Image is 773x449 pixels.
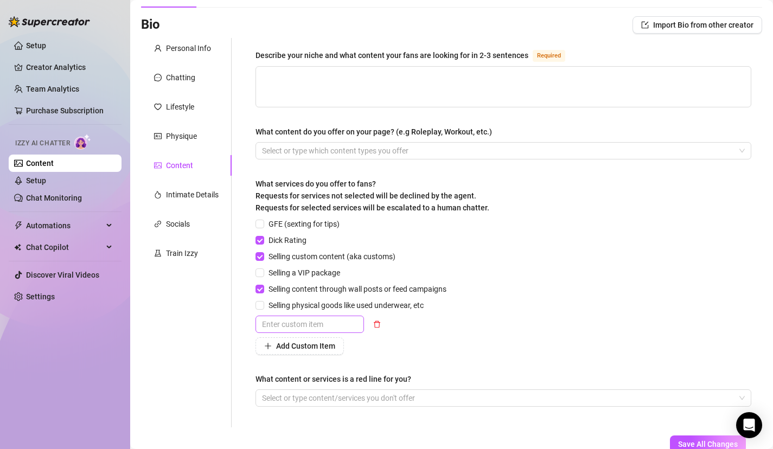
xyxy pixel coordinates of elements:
a: Creator Analytics [26,59,113,76]
button: Import Bio from other creator [633,16,762,34]
div: Open Intercom Messenger [736,412,762,438]
div: What content or services is a red line for you? [255,373,411,385]
span: Save All Changes [678,440,738,448]
div: Personal Info [166,42,211,54]
a: Team Analytics [26,85,79,93]
a: Chat Monitoring [26,194,82,202]
span: Add Custom Item [276,342,335,350]
img: Chat Copilot [14,243,21,251]
span: experiment [154,249,162,257]
button: Add Custom Item [255,337,344,355]
a: Content [26,159,54,168]
span: Dick Rating [264,234,311,246]
div: Socials [166,218,190,230]
label: What content do you offer on your page? (e.g Roleplay, Workout, etc.) [255,126,500,138]
div: Train Izzy [166,247,198,259]
textarea: Describe your niche and what content your fans are looking for in 2-3 sentences [256,67,751,107]
span: picture [154,162,162,169]
input: What content do you offer on your page? (e.g Roleplay, Workout, etc.) [262,144,264,157]
span: message [154,74,162,81]
img: logo-BBDzfeDw.svg [9,16,90,27]
div: Physique [166,130,197,142]
span: What services do you offer to fans? Requests for services not selected will be declined by the ag... [255,179,489,212]
span: Automations [26,217,103,234]
span: import [641,21,649,29]
a: Purchase Subscription [26,106,104,115]
div: Content [166,159,193,171]
div: Intimate Details [166,189,219,201]
span: Selling content through wall posts or feed campaigns [264,283,451,295]
span: Import Bio from other creator [653,21,753,29]
span: fire [154,191,162,198]
div: Describe your niche and what content your fans are looking for in 2-3 sentences [255,49,528,61]
a: Settings [26,292,55,301]
div: Lifestyle [166,101,194,113]
span: Selling custom content (aka customs) [264,251,400,262]
span: delete [373,320,381,328]
a: Discover Viral Videos [26,271,99,279]
span: Selling physical goods like used underwear, etc [264,299,428,311]
input: What content or services is a red line for you? [262,392,264,405]
span: Required [533,50,565,62]
label: Describe your niche and what content your fans are looking for in 2-3 sentences [255,49,577,62]
div: Chatting [166,72,195,84]
img: AI Chatter [74,134,91,150]
span: link [154,220,162,228]
span: Selling a VIP package [264,267,344,279]
span: Chat Copilot [26,239,103,256]
h3: Bio [141,16,160,34]
span: thunderbolt [14,221,23,230]
input: Enter custom item [255,316,364,333]
span: user [154,44,162,52]
span: plus [264,342,272,350]
div: What content do you offer on your page? (e.g Roleplay, Workout, etc.) [255,126,492,138]
a: Setup [26,176,46,185]
span: idcard [154,132,162,140]
label: What content or services is a red line for you? [255,373,419,385]
span: heart [154,103,162,111]
a: Setup [26,41,46,50]
span: Izzy AI Chatter [15,138,70,149]
span: GFE (sexting for tips) [264,218,344,230]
